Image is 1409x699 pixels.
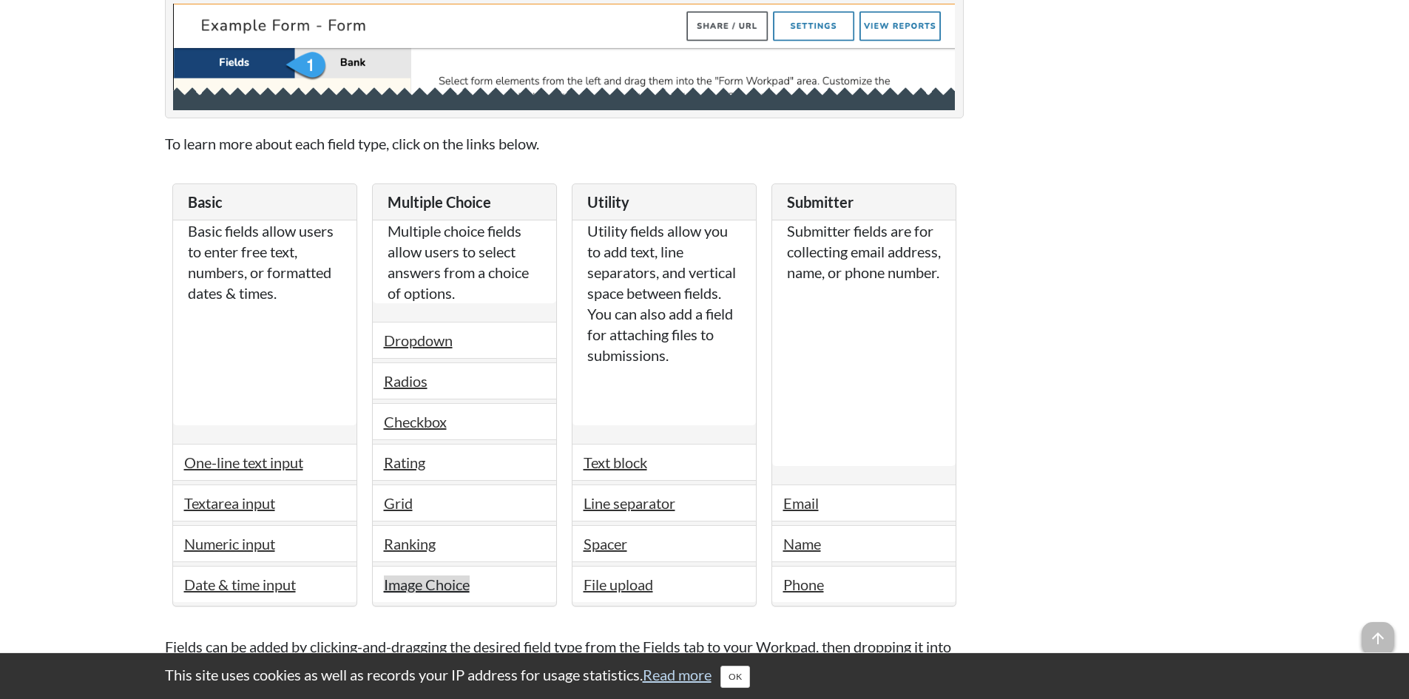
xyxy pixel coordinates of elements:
a: Numeric input [184,535,275,553]
a: Date & time input [184,575,296,593]
span: Utility [587,193,629,211]
img: The Fields tab [173,4,956,110]
a: Grid [384,494,413,512]
a: arrow_upward [1362,624,1394,641]
a: Image Choice [384,575,470,593]
a: Rating [384,453,425,471]
div: This site uses cookies as well as records your IP address for usage statistics. [150,664,1260,688]
span: Multiple Choice [388,193,491,211]
a: Radios [384,372,428,390]
a: File upload [584,575,653,593]
div: Basic fields allow users to enter free text, numbers, or formatted dates & times. [173,220,357,425]
div: Multiple choice fields allow users to select answers from a choice of options. [373,220,556,303]
p: To learn more about each field type, click on the links below. [165,133,964,154]
button: Close [720,666,750,688]
a: One-line text input [184,453,303,471]
div: Utility fields allow you to add text, line separators, and vertical space between fields. You can... [572,220,756,425]
span: Submitter [787,193,854,211]
a: Read more [643,666,712,683]
a: Ranking [384,535,436,553]
a: Phone [783,575,824,593]
a: Line separator [584,494,675,512]
a: Email [783,494,819,512]
a: Spacer [584,535,627,553]
a: Name [783,535,821,553]
a: Textarea input [184,494,275,512]
a: Checkbox [384,413,447,430]
a: Dropdown [384,331,453,349]
a: Text block [584,453,647,471]
span: arrow_upward [1362,622,1394,655]
span: Basic [188,193,223,211]
div: Submitter fields are for collecting email address, name, or phone number. [772,220,956,466]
